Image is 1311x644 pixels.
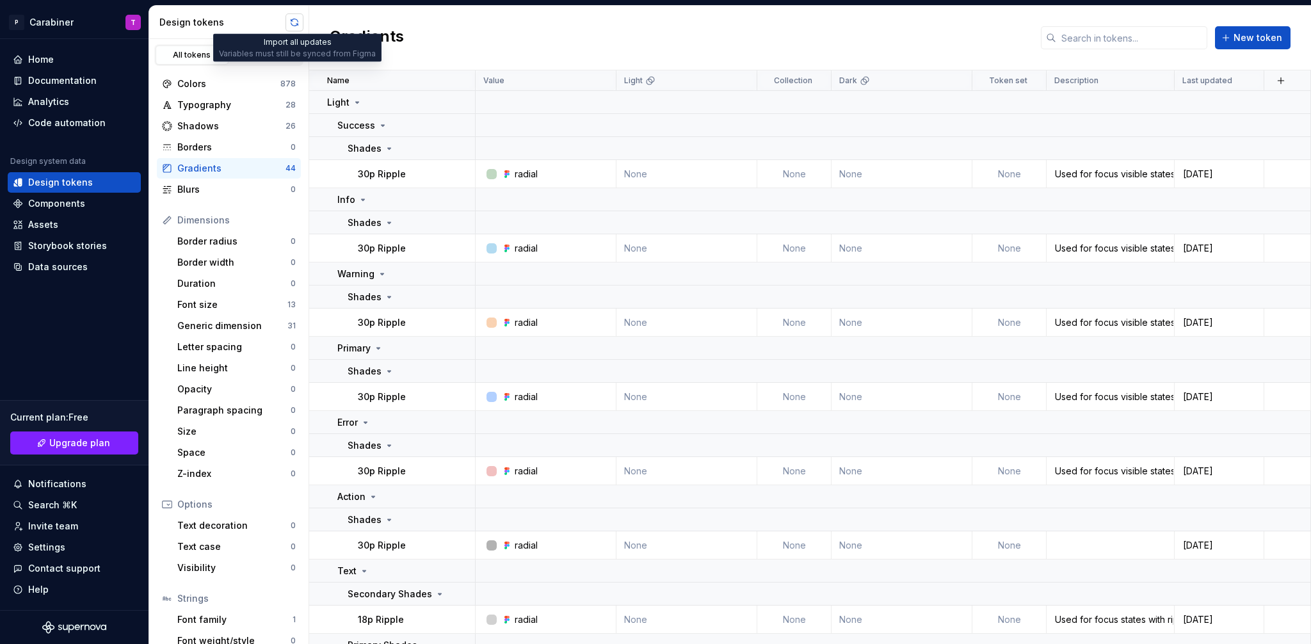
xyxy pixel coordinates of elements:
[291,563,296,573] div: 0
[348,588,432,600] p: Secondary Shades
[8,558,141,579] button: Contact support
[177,613,293,626] div: Font family
[515,316,538,329] div: radial
[291,520,296,531] div: 0
[177,519,291,532] div: Text decoration
[358,390,406,403] p: 30p Ripple
[177,256,291,269] div: Border width
[330,26,404,49] h2: Gradients
[832,309,972,337] td: None
[1234,31,1282,44] span: New token
[42,621,106,634] a: Supernova Logo
[832,531,972,559] td: None
[1047,613,1173,626] div: Used for focus states with ripple enabled. The token represents 30% of the Text/Secondary opacity
[337,193,355,206] p: Info
[337,565,357,577] p: Text
[358,465,406,478] p: 30p Ripple
[291,342,296,352] div: 0
[1056,26,1207,49] input: Search in tokens...
[177,592,296,605] div: Strings
[3,8,146,36] button: PCarabinerT
[157,74,301,94] a: Colors878
[219,49,376,59] div: Variables must still be synced from Figma
[358,316,406,329] p: 30p Ripple
[348,216,382,229] p: Shades
[8,474,141,494] button: Notifications
[177,425,291,438] div: Size
[172,515,301,536] a: Text decoration0
[172,252,301,273] a: Border width0
[177,319,287,332] div: Generic dimension
[972,606,1047,634] td: None
[157,95,301,115] a: Typography28
[287,321,296,331] div: 31
[8,70,141,91] a: Documentation
[172,463,301,484] a: Z-index0
[177,341,291,353] div: Letter spacing
[1215,26,1291,49] button: New token
[177,162,286,175] div: Gradients
[1175,465,1263,478] div: [DATE]
[337,342,371,355] p: Primary
[8,214,141,235] a: Assets
[177,183,291,196] div: Blurs
[757,383,832,411] td: None
[172,558,301,578] a: Visibility0
[172,316,301,336] a: Generic dimension31
[172,231,301,252] a: Border radius0
[177,404,291,417] div: Paragraph spacing
[515,168,538,181] div: radial
[28,176,93,189] div: Design tokens
[358,539,406,552] p: 30p Ripple
[1047,168,1173,181] div: Used for focus visible states with ripple enabled. The token represents 30% of the Success/Main t...
[172,358,301,378] a: Line height0
[28,95,69,108] div: Analytics
[616,457,757,485] td: None
[291,469,296,479] div: 0
[327,76,350,86] p: Name
[616,234,757,262] td: None
[157,179,301,200] a: Blurs0
[49,437,110,449] span: Upgrade plan
[177,298,287,311] div: Font size
[757,234,832,262] td: None
[213,34,382,62] div: Import all updates
[8,236,141,256] a: Storybook stories
[757,160,832,188] td: None
[8,172,141,193] a: Design tokens
[757,457,832,485] td: None
[172,400,301,421] a: Paragraph spacing0
[172,421,301,442] a: Size0
[8,92,141,112] a: Analytics
[177,235,291,248] div: Border radius
[348,439,382,452] p: Shades
[157,116,301,136] a: Shadows26
[177,540,291,553] div: Text case
[159,16,286,29] div: Design tokens
[172,536,301,557] a: Text case0
[1175,539,1263,552] div: [DATE]
[774,76,812,86] p: Collection
[177,99,286,111] div: Typography
[483,76,504,86] p: Value
[972,531,1047,559] td: None
[177,467,291,480] div: Z-index
[327,96,350,109] p: Light
[989,76,1027,86] p: Token set
[291,542,296,552] div: 0
[157,158,301,179] a: Gradients44
[757,606,832,634] td: None
[8,516,141,536] a: Invite team
[172,379,301,399] a: Opacity0
[8,193,141,214] a: Components
[291,384,296,394] div: 0
[291,184,296,195] div: 0
[28,74,97,87] div: Documentation
[972,383,1047,411] td: None
[280,79,296,89] div: 878
[972,160,1047,188] td: None
[358,613,404,626] p: 18p Ripple
[348,142,382,155] p: Shades
[10,156,86,166] div: Design system data
[291,363,296,373] div: 0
